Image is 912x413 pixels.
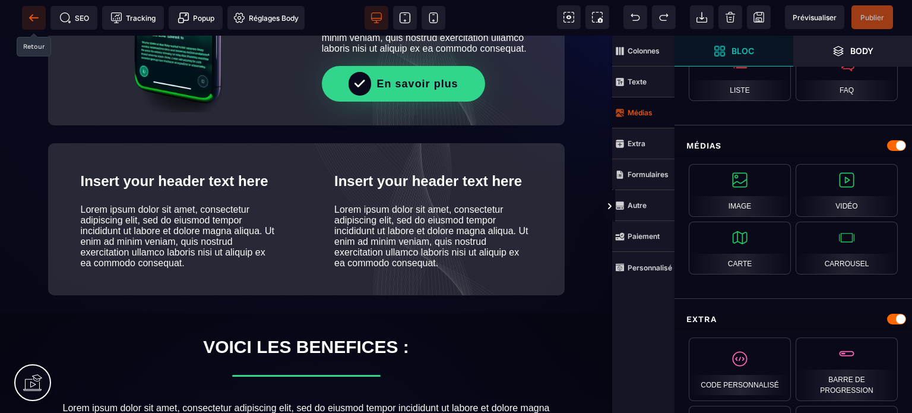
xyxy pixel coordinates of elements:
[227,6,305,30] span: Favicon
[793,13,837,22] span: Prévisualiser
[674,189,686,225] span: Afficher les vues
[628,201,647,210] strong: Autre
[612,252,674,283] span: Personnalisé
[50,6,97,30] span: Métadata SEO
[793,36,912,67] span: Ouvrir les calques
[628,77,647,86] strong: Texte
[169,6,223,30] span: Créer une alerte modale
[612,67,674,97] span: Texte
[731,46,754,55] strong: Bloc
[628,170,669,179] strong: Formulaires
[850,46,873,55] strong: Body
[628,108,653,117] strong: Médias
[22,6,46,30] span: Retour
[690,5,714,29] span: Importer
[585,5,609,29] span: Capture d'écran
[59,12,89,24] span: SEO
[689,338,791,401] div: Code personnalisé
[57,364,556,392] text: Lorem ipsum dolor sit amet, consectetur adipiscing elit, sed do eiusmod tempor incididunt ut labo...
[796,222,898,275] div: Carrousel
[623,5,647,29] span: Défaire
[57,295,556,327] h1: VOICI LES BENEFICES :
[365,6,388,30] span: Voir bureau
[628,46,660,55] strong: Colonnes
[422,6,445,30] span: Voir mobile
[557,5,581,29] span: Voir les composants
[689,164,791,217] div: Image
[334,137,522,153] b: Insert your header text here
[860,13,884,22] span: Publier
[81,166,278,236] text: Lorem ipsum dolor sit amet, consectetur adipiscing elit, sed do eiusmod tempor incididunt ut labo...
[322,30,485,66] button: En savoir plus
[796,164,898,217] div: Vidéo
[689,48,791,101] div: Liste
[796,338,898,401] div: Barre de progression
[334,166,532,236] text: Lorem ipsum dolor sit amet, consectetur adipiscing elit, sed do eiusmod tempor incididunt ut labo...
[628,263,672,272] strong: Personnalisé
[785,5,844,29] span: Aperçu
[652,5,676,29] span: Rétablir
[612,159,674,190] span: Formulaires
[612,97,674,128] span: Médias
[851,5,893,29] span: Enregistrer le contenu
[612,221,674,252] span: Paiement
[233,12,299,24] span: Réglages Body
[674,135,912,157] div: Médias
[674,36,793,67] span: Ouvrir les blocs
[612,190,674,221] span: Autre
[178,12,214,24] span: Popup
[747,5,771,29] span: Enregistrer
[718,5,742,29] span: Nettoyage
[81,137,268,153] b: Insert your header text here
[612,128,674,159] span: Extra
[674,308,912,330] div: Extra
[393,6,417,30] span: Voir tablette
[102,6,164,30] span: Code de suivi
[110,12,156,24] span: Tracking
[796,48,898,101] div: FAQ
[628,139,645,148] strong: Extra
[689,222,791,275] div: Carte
[612,36,674,67] span: Colonnes
[628,232,660,241] strong: Paiement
